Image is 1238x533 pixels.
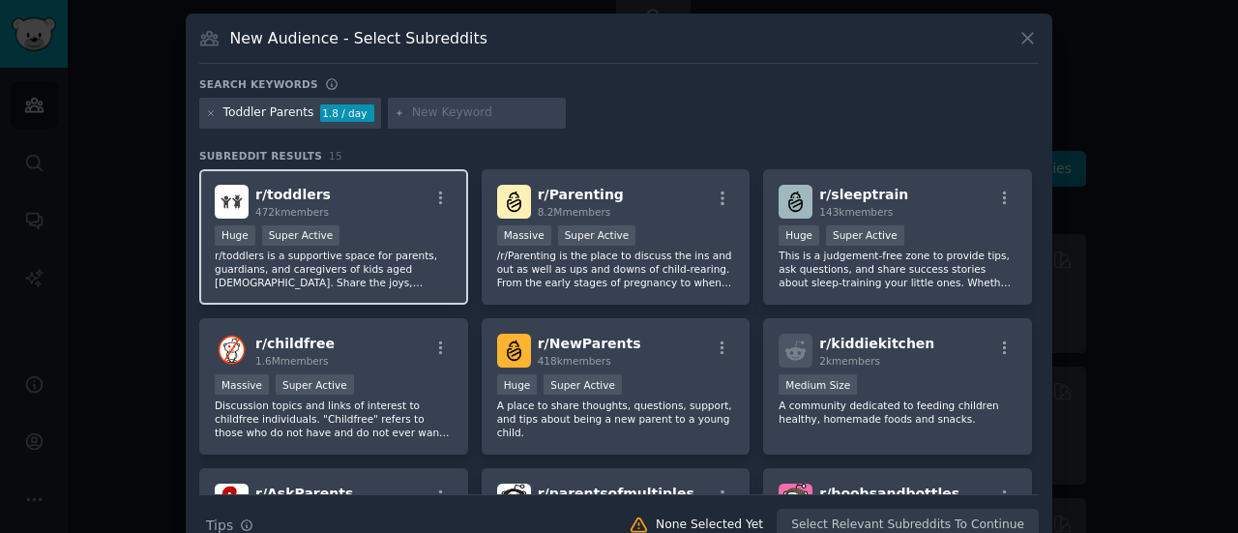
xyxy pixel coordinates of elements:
span: 472k members [255,206,329,218]
div: Huge [215,225,255,246]
div: Super Active [826,225,904,246]
span: 143k members [819,206,893,218]
span: r/ Parenting [538,187,624,202]
input: New Keyword [412,104,559,122]
span: r/ boobsandbottles [819,486,959,501]
p: r/toddlers is a supportive space for parents, guardians, and caregivers of kids aged [DEMOGRAPHIC... [215,249,453,289]
img: toddlers [215,185,249,219]
img: Parenting [497,185,531,219]
span: 418k members [538,355,611,367]
span: r/ toddlers [255,187,331,202]
span: r/ AskParents [255,486,353,501]
div: Massive [497,225,551,246]
div: Super Active [276,374,354,395]
img: NewParents [497,334,531,368]
div: 1.8 / day [320,104,374,122]
span: r/ sleeptrain [819,187,908,202]
h3: New Audience - Select Subreddits [230,28,487,48]
p: A community dedicated to feeding children healthy, homemade foods and snacks. [779,399,1017,426]
span: Subreddit Results [199,149,322,163]
span: 8.2M members [538,206,611,218]
div: Toddler Parents [223,104,314,122]
p: This is a judgement-free zone to provide tips, ask questions, and share success stories about sle... [779,249,1017,289]
span: r/ parentsofmultiples [538,486,694,501]
span: 1.6M members [255,355,329,367]
span: 15 [329,150,342,162]
img: parentsofmultiples [497,484,531,518]
span: 2k members [819,355,880,367]
div: Super Active [262,225,340,246]
img: childfree [215,334,249,368]
p: /r/Parenting is the place to discuss the ins and out as well as ups and downs of child-rearing. F... [497,249,735,289]
span: r/ NewParents [538,336,641,351]
p: Discussion topics and links of interest to childfree individuals. "Childfree" refers to those who... [215,399,453,439]
div: Medium Size [779,374,857,395]
span: r/ kiddiekitchen [819,336,934,351]
img: AskParents [215,484,249,518]
p: A place to share thoughts, questions, support, and tips about being a new parent to a young child. [497,399,735,439]
div: Super Active [558,225,636,246]
img: boobsandbottles [779,484,812,518]
div: Massive [215,374,269,395]
div: Huge [779,225,819,246]
div: Huge [497,374,538,395]
h3: Search keywords [199,77,318,91]
img: sleeptrain [779,185,812,219]
span: r/ childfree [255,336,335,351]
div: Super Active [544,374,622,395]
